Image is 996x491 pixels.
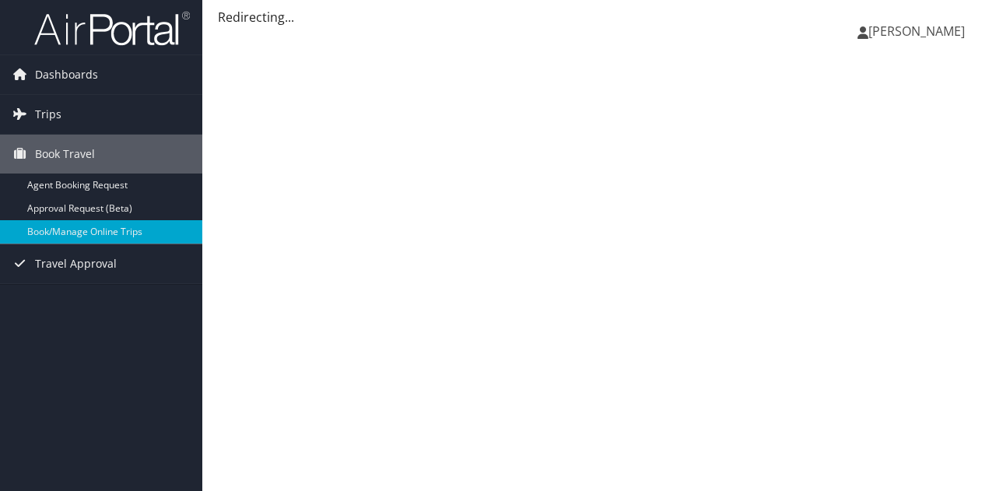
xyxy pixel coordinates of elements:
span: Trips [35,95,61,134]
span: Travel Approval [35,244,117,283]
span: Book Travel [35,135,95,174]
span: [PERSON_NAME] [868,23,965,40]
a: [PERSON_NAME] [857,8,980,54]
span: Dashboards [35,55,98,94]
img: airportal-logo.png [34,10,190,47]
div: Redirecting... [218,8,980,26]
